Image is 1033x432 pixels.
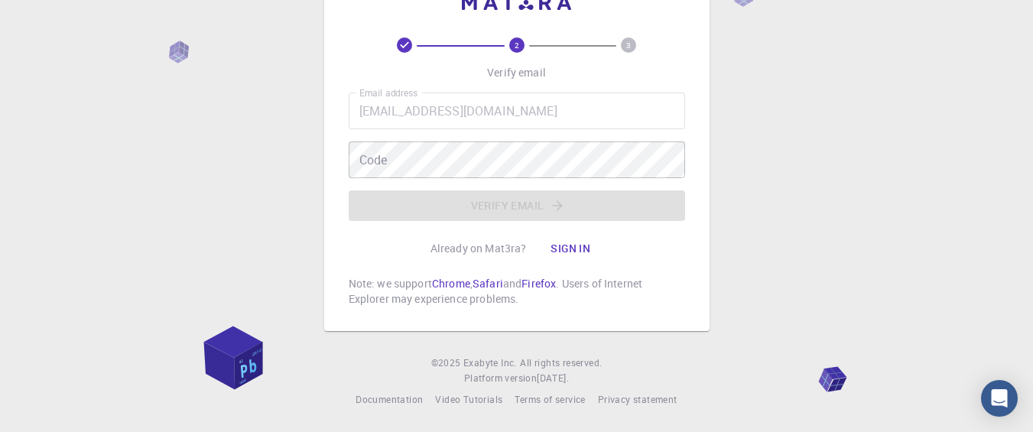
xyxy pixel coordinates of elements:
[515,393,585,405] span: Terms of service
[537,371,569,386] a: [DATE].
[430,241,527,256] p: Already on Mat3ra?
[463,356,517,369] span: Exabyte Inc.
[435,392,502,408] a: Video Tutorials
[487,65,546,80] p: Verify email
[598,392,677,408] a: Privacy statement
[463,356,517,371] a: Exabyte Inc.
[515,392,585,408] a: Terms of service
[432,276,470,291] a: Chrome
[464,371,537,386] span: Platform version
[521,276,556,291] a: Firefox
[359,86,417,99] label: Email address
[515,40,519,50] text: 2
[520,356,602,371] span: All rights reserved.
[473,276,503,291] a: Safari
[537,372,569,384] span: [DATE] .
[598,393,677,405] span: Privacy statement
[431,356,463,371] span: © 2025
[349,276,685,307] p: Note: we support , and . Users of Internet Explorer may experience problems.
[356,393,423,405] span: Documentation
[981,380,1018,417] div: Open Intercom Messenger
[538,233,603,264] button: Sign in
[435,393,502,405] span: Video Tutorials
[356,392,423,408] a: Documentation
[626,40,631,50] text: 3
